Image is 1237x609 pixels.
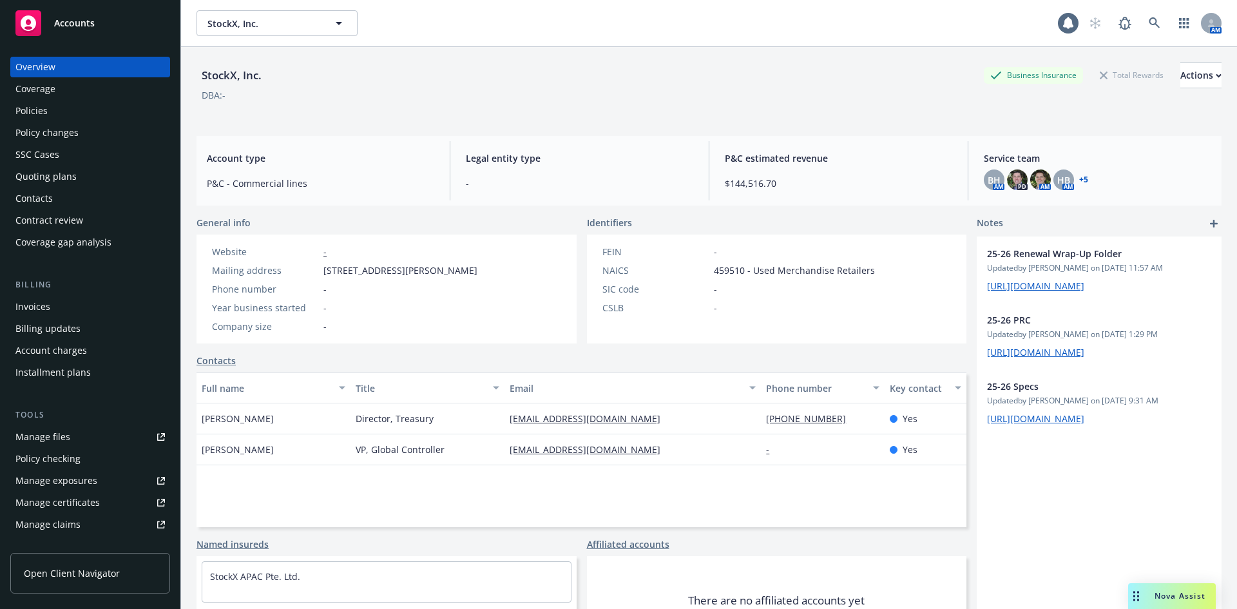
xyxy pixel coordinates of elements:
[197,67,267,84] div: StockX, Inc.
[977,303,1222,369] div: 25-26 PRCUpdatedby [PERSON_NAME] on [DATE] 1:29 PM[URL][DOMAIN_NAME]
[1112,10,1138,36] a: Report a Bug
[1082,10,1108,36] a: Start snowing
[903,443,917,456] span: Yes
[987,346,1084,358] a: [URL][DOMAIN_NAME]
[15,427,70,447] div: Manage files
[987,395,1211,407] span: Updated by [PERSON_NAME] on [DATE] 9:31 AM
[766,412,856,425] a: [PHONE_NUMBER]
[15,144,59,165] div: SSC Cases
[1030,169,1051,190] img: photo
[1128,583,1216,609] button: Nova Assist
[466,151,693,165] span: Legal entity type
[602,282,709,296] div: SIC code
[15,122,79,143] div: Policy changes
[212,282,318,296] div: Phone number
[15,514,81,535] div: Manage claims
[10,122,170,143] a: Policy changes
[197,537,269,551] a: Named insureds
[10,232,170,253] a: Coverage gap analysis
[197,216,251,229] span: General info
[10,409,170,421] div: Tools
[10,210,170,231] a: Contract review
[977,237,1222,303] div: 25-26 Renewal Wrap-Up FolderUpdatedby [PERSON_NAME] on [DATE] 11:57 AM[URL][DOMAIN_NAME]
[323,320,327,333] span: -
[1093,67,1170,83] div: Total Rewards
[977,216,1003,231] span: Notes
[903,412,917,425] span: Yes
[587,537,669,551] a: Affiliated accounts
[207,17,319,30] span: StockX, Inc.
[15,449,81,469] div: Policy checking
[212,301,318,314] div: Year business started
[15,79,55,99] div: Coverage
[602,301,709,314] div: CSLB
[10,362,170,383] a: Installment plans
[197,354,236,367] a: Contacts
[15,318,81,339] div: Billing updates
[688,593,865,608] span: There are no affiliated accounts yet
[15,470,97,491] div: Manage exposures
[890,382,947,395] div: Key contact
[212,320,318,333] div: Company size
[10,144,170,165] a: SSC Cases
[602,245,709,258] div: FEIN
[987,412,1084,425] a: [URL][DOMAIN_NAME]
[987,247,1178,260] span: 25-26 Renewal Wrap-Up Folder
[977,369,1222,436] div: 25-26 SpecsUpdatedby [PERSON_NAME] on [DATE] 9:31 AM[URL][DOMAIN_NAME]
[1079,176,1088,184] a: +5
[10,79,170,99] a: Coverage
[10,536,170,557] a: Manage BORs
[207,151,434,165] span: Account type
[714,301,717,314] span: -
[10,492,170,513] a: Manage certificates
[987,262,1211,274] span: Updated by [PERSON_NAME] on [DATE] 11:57 AM
[356,443,445,456] span: VP, Global Controller
[202,88,225,102] div: DBA: -
[10,470,170,491] span: Manage exposures
[1155,590,1205,601] span: Nova Assist
[988,173,1001,187] span: BH
[1007,169,1028,190] img: photo
[1180,63,1222,88] button: Actions
[15,536,76,557] div: Manage BORs
[1206,216,1222,231] a: add
[504,372,761,403] button: Email
[356,382,485,395] div: Title
[10,514,170,535] a: Manage claims
[10,57,170,77] a: Overview
[15,57,55,77] div: Overview
[202,412,274,425] span: [PERSON_NAME]
[725,151,952,165] span: P&C estimated revenue
[15,210,83,231] div: Contract review
[10,166,170,187] a: Quoting plans
[15,188,53,209] div: Contacts
[15,362,91,383] div: Installment plans
[984,67,1083,83] div: Business Insurance
[10,340,170,361] a: Account charges
[987,380,1178,393] span: 25-26 Specs
[885,372,966,403] button: Key contact
[323,301,327,314] span: -
[207,177,434,190] span: P&C - Commercial lines
[10,278,170,291] div: Billing
[987,329,1211,340] span: Updated by [PERSON_NAME] on [DATE] 1:29 PM
[714,282,717,296] span: -
[987,313,1178,327] span: 25-26 PRC
[15,232,111,253] div: Coverage gap analysis
[1171,10,1197,36] a: Switch app
[1128,583,1144,609] div: Drag to move
[466,177,693,190] span: -
[766,443,780,456] a: -
[510,412,671,425] a: [EMAIL_ADDRESS][DOMAIN_NAME]
[766,382,865,395] div: Phone number
[10,427,170,447] a: Manage files
[15,296,50,317] div: Invoices
[202,443,274,456] span: [PERSON_NAME]
[1142,10,1167,36] a: Search
[15,166,77,187] div: Quoting plans
[987,280,1084,292] a: [URL][DOMAIN_NAME]
[356,412,434,425] span: Director, Treasury
[24,566,120,580] span: Open Client Navigator
[212,245,318,258] div: Website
